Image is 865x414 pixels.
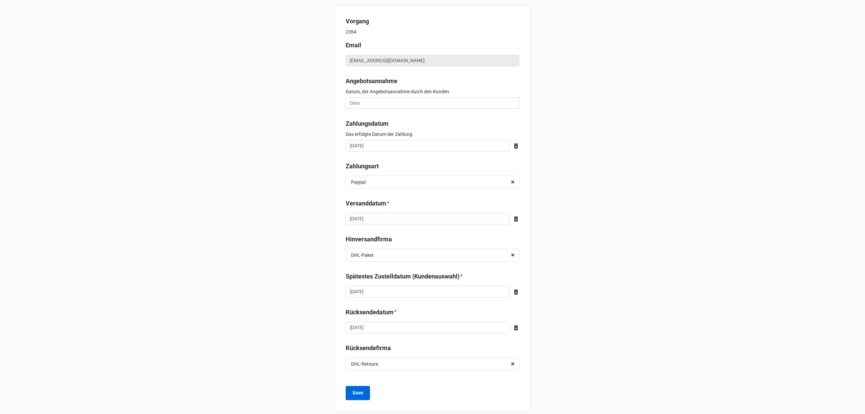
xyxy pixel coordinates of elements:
b: Vorgang [346,18,369,25]
label: Rücksendefirma [346,343,391,353]
div: DHL-Paket [351,253,374,258]
label: Spätestes Zustelldatum (Kundenauswahl) [346,272,460,281]
input: Date [346,286,510,297]
label: Zahlungsart [346,162,379,171]
label: Zahlungsdatum [346,119,389,128]
label: Angebotsannahme [346,76,397,86]
p: Das erfolgte Datum der Zahlung. [346,131,519,138]
input: Date [346,213,510,224]
input: Date [346,140,510,151]
input: Date [346,322,510,333]
div: DHL-Retoure [351,362,378,366]
label: Email [346,41,361,50]
b: Save [352,389,363,396]
label: Hinversandfirma [346,235,392,244]
label: Rücksendedatum [346,308,394,317]
p: 2364 [346,28,519,35]
p: Datum, der Angebotsannahme durch den Kunden. [346,88,519,95]
label: Versanddatum [346,199,386,208]
button: Save [346,386,370,400]
div: Paypal [351,180,366,185]
input: Date [346,97,519,109]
